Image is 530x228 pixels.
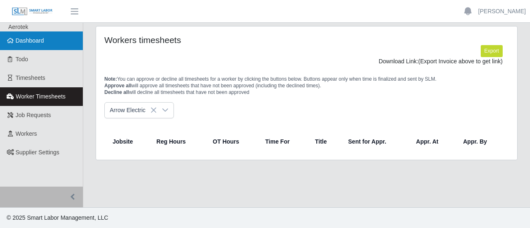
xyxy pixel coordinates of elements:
span: Dashboard [16,37,44,44]
th: Jobsite [108,132,150,151]
span: Todo [16,56,28,62]
span: Worker Timesheets [16,93,65,100]
th: Time For [259,132,308,151]
a: [PERSON_NAME] [478,7,526,16]
span: Timesheets [16,74,46,81]
th: Appr. At [410,132,457,151]
span: Workers [16,130,37,137]
img: SLM Logo [12,7,53,16]
span: Decline all [104,89,129,95]
h4: Workers timesheets [104,35,266,45]
span: © 2025 Smart Labor Management, LLC [7,214,108,221]
p: You can approve or decline all timesheets for a worker by clicking the buttons below. Buttons app... [104,76,509,96]
span: Arrow Electric [105,103,157,118]
span: Job Requests [16,112,51,118]
th: OT Hours [206,132,259,151]
span: Supplier Settings [16,149,60,156]
span: Note: [104,76,117,82]
button: Export [481,45,503,57]
span: Aerotek [8,24,28,30]
th: Reg Hours [150,132,206,151]
th: Title [308,132,342,151]
span: (Export Invoice above to get link) [418,58,503,65]
div: Download Link: [111,57,503,66]
span: Approve all [104,83,131,89]
th: Appr. By [456,132,506,151]
th: Sent for Appr. [342,132,410,151]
